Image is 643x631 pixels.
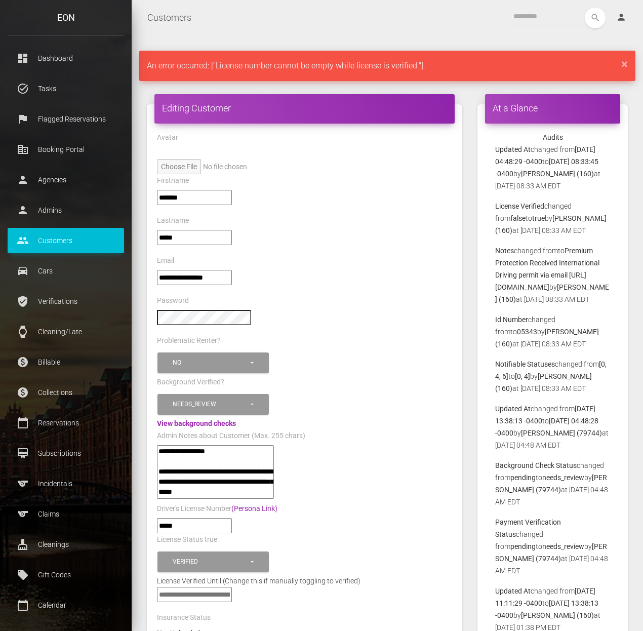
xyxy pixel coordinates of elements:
b: Updated At [495,587,531,595]
a: task_alt Tasks [8,76,124,101]
p: changed from to by at [DATE] 08:33 AM EDT [495,143,610,192]
p: Flagged Reservations [15,111,116,127]
a: watch Cleaning/Late [8,319,124,344]
a: person Admins [8,198,124,223]
div: Needs_review [173,400,249,409]
p: changed from to by at [DATE] 08:33 AM EDT [495,245,610,305]
a: cleaning_services Cleanings [8,532,124,557]
a: drive_eta Cars [8,258,124,284]
b: Updated At [495,405,531,413]
p: Gift Codes [15,567,116,582]
label: Driver's License Number [157,504,277,514]
p: Admins [15,203,116,218]
p: Claims [15,506,116,522]
p: changed from to by at [DATE] 08:33 AM EDT [495,313,610,350]
p: Collections [15,385,116,400]
label: Avatar [157,133,178,143]
b: needs_review [542,542,584,550]
button: search [585,8,606,28]
a: person Agencies [8,167,124,192]
div: No [173,359,249,367]
b: [0, 4] [515,372,530,380]
a: local_offer Gift Codes [8,562,124,587]
div: License Verified Until (Change this if manually toggling to verified) [149,575,460,587]
p: changed from to by at [DATE] 04:48 AM EDT [495,403,610,451]
strong: Audits [543,133,563,141]
b: [PERSON_NAME] (160) [495,328,599,348]
a: verified_user Verifications [8,289,124,314]
a: View background checks [157,419,236,427]
a: calendar_today Calendar [8,593,124,618]
b: [PERSON_NAME] (160) [521,170,594,178]
b: true [532,214,545,222]
p: Agencies [15,172,116,187]
p: Cleaning/Late [15,324,116,339]
h4: Editing Customer [162,102,447,114]
a: person [609,8,635,28]
p: Calendar [15,598,116,613]
p: Incidentals [15,476,116,491]
p: Tasks [15,81,116,96]
p: changed from to by at [DATE] 04:48 AM EDT [495,459,610,508]
a: people Customers [8,228,124,253]
a: (Persona Link) [231,504,277,512]
label: Problematic Renter? [157,336,221,346]
a: corporate_fare Booking Portal [8,137,124,162]
b: Notifiable Statuses [495,360,555,368]
div: Verified [173,558,249,566]
p: Cleanings [15,537,116,552]
h4: At a Glance [493,102,613,114]
label: Lastname [157,216,189,226]
label: Insurance Status [157,613,211,623]
p: Dashboard [15,51,116,66]
a: sports Incidentals [8,471,124,496]
label: Firstname [157,176,189,186]
p: changed from to by at [DATE] 04:48 AM EDT [495,516,610,577]
button: Verified [157,551,269,572]
p: Verifications [15,294,116,309]
b: needs_review [542,474,584,482]
p: changed from to by at [DATE] 08:33 AM EDT [495,200,610,236]
label: License Status true [157,535,217,545]
p: Booking Portal [15,142,116,157]
label: Email [157,256,174,266]
b: [PERSON_NAME] (160) [495,372,592,392]
a: sports Claims [8,501,124,527]
a: paid Billable [8,349,124,375]
p: changed from to by at [DATE] 08:33 AM EDT [495,358,610,395]
a: Customers [147,5,191,30]
b: false [510,214,526,222]
div: An error occurred: ["License number cannot be empty while license is verified."]. [139,51,635,81]
a: card_membership Subscriptions [8,441,124,466]
i: person [616,12,626,22]
b: 05343 [517,328,537,336]
b: pending [510,474,536,482]
label: Admin Notes about Customer (Max. 255 chars) [157,431,305,441]
b: License Verified [495,202,544,210]
b: Payment Verification Status [495,518,561,538]
p: Reservations [15,415,116,430]
label: Background Verified? [157,377,224,387]
button: Needs_review [157,394,269,415]
b: [PERSON_NAME] (160) [521,611,594,619]
a: paid Collections [8,380,124,405]
button: No [157,352,269,373]
p: Subscriptions [15,446,116,461]
label: Password [157,296,189,306]
b: Updated At [495,145,531,153]
a: flag Flagged Reservations [8,106,124,132]
b: Background Check Status [495,461,577,469]
a: dashboard Dashboard [8,46,124,71]
a: × [621,61,628,67]
a: calendar_today Reservations [8,410,124,436]
p: Billable [15,354,116,370]
b: Notes [495,247,514,255]
b: [PERSON_NAME] (79744) [521,429,602,437]
b: pending [510,542,536,550]
b: Id Number [495,315,528,324]
p: Cars [15,263,116,279]
p: Customers [15,233,116,248]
